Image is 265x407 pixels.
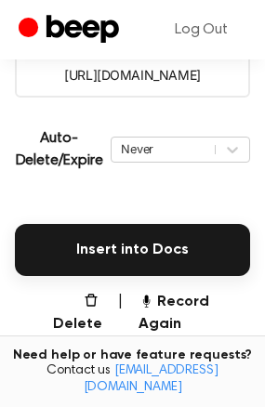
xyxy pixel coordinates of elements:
p: Auto-Delete/Expire [15,127,103,172]
a: Beep [19,12,124,48]
button: Insert into Docs [15,224,250,276]
a: Log Out [156,7,246,52]
span: | [117,291,124,335]
div: Never [121,140,205,158]
button: Record Again [139,291,250,335]
button: Delete [37,291,102,335]
a: [EMAIL_ADDRESS][DOMAIN_NAME] [84,364,219,394]
span: Contact us [11,363,254,396]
